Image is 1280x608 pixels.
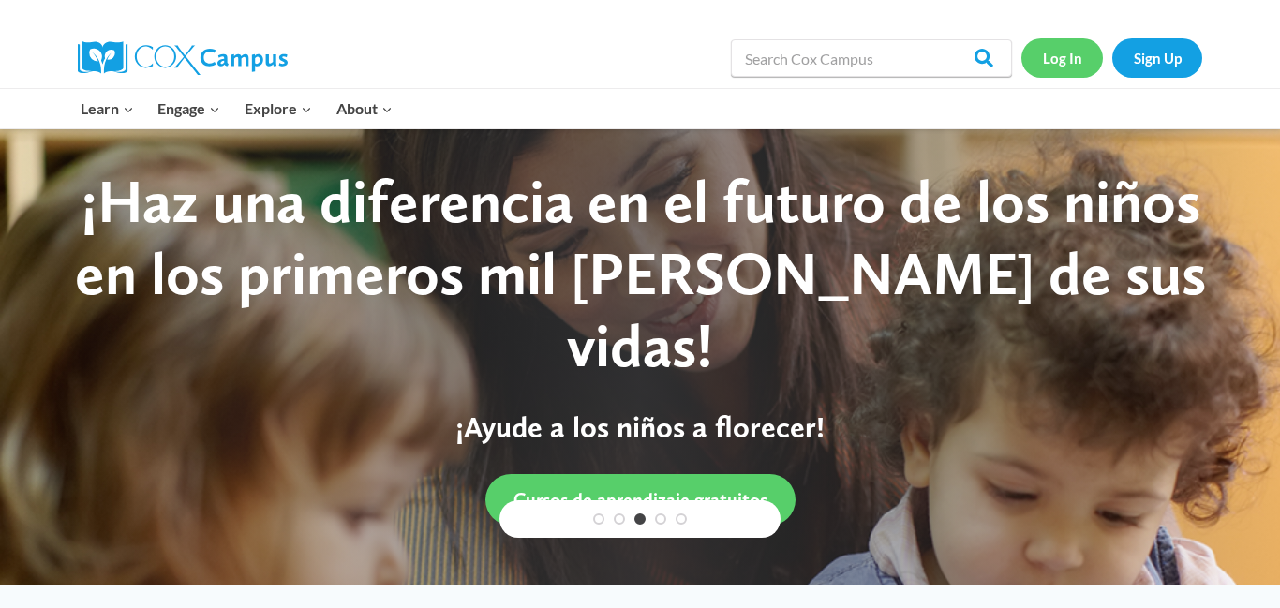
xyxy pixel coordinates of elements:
[485,474,796,526] a: Cursos de aprendizaje gratuitos
[1112,38,1202,77] a: Sign Up
[655,513,666,525] a: 4
[593,513,604,525] a: 1
[614,513,625,525] a: 2
[634,513,646,525] a: 3
[68,89,404,128] nav: Primary Navigation
[232,89,324,128] button: Child menu of Explore
[676,513,687,525] a: 5
[54,409,1226,445] p: ¡Ayude a los niños a florecer!
[1021,38,1202,77] nav: Secondary Navigation
[324,89,405,128] button: Child menu of About
[513,488,767,511] span: Cursos de aprendizaje gratuitos
[1021,38,1103,77] a: Log In
[731,39,1012,77] input: Search Cox Campus
[68,89,146,128] button: Child menu of Learn
[78,41,288,75] img: Cox Campus
[146,89,233,128] button: Child menu of Engage
[54,166,1226,381] div: ¡Haz una diferencia en el futuro de los niños en los primeros mil [PERSON_NAME] de sus vidas!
